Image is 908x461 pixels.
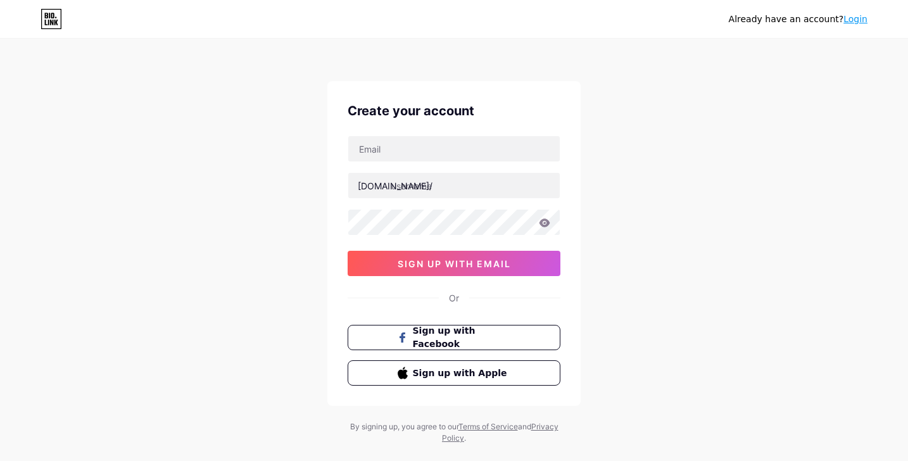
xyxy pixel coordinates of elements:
[348,360,560,386] button: Sign up with Apple
[358,179,432,193] div: [DOMAIN_NAME]/
[449,291,459,305] div: Or
[413,324,511,351] span: Sign up with Facebook
[346,421,562,444] div: By signing up, you agree to our and .
[348,101,560,120] div: Create your account
[348,251,560,276] button: sign up with email
[348,325,560,350] button: Sign up with Facebook
[843,14,867,24] a: Login
[348,136,560,161] input: Email
[348,173,560,198] input: username
[729,13,867,26] div: Already have an account?
[458,422,518,431] a: Terms of Service
[398,258,511,269] span: sign up with email
[413,367,511,380] span: Sign up with Apple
